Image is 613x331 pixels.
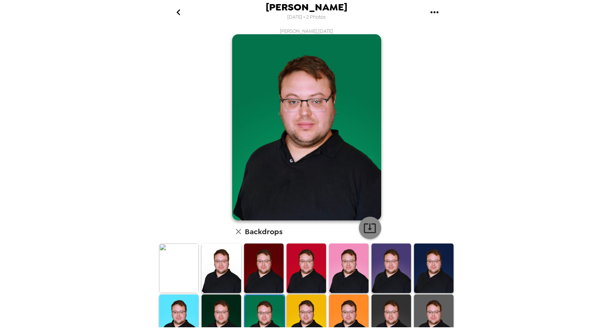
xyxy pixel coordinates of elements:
[266,2,347,12] span: [PERSON_NAME]
[245,226,282,238] h6: Backdrops
[159,244,199,293] img: Original
[232,34,381,220] img: user
[287,12,326,22] span: [DATE] • 2 Photos
[280,28,333,34] span: [PERSON_NAME] , [DATE]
